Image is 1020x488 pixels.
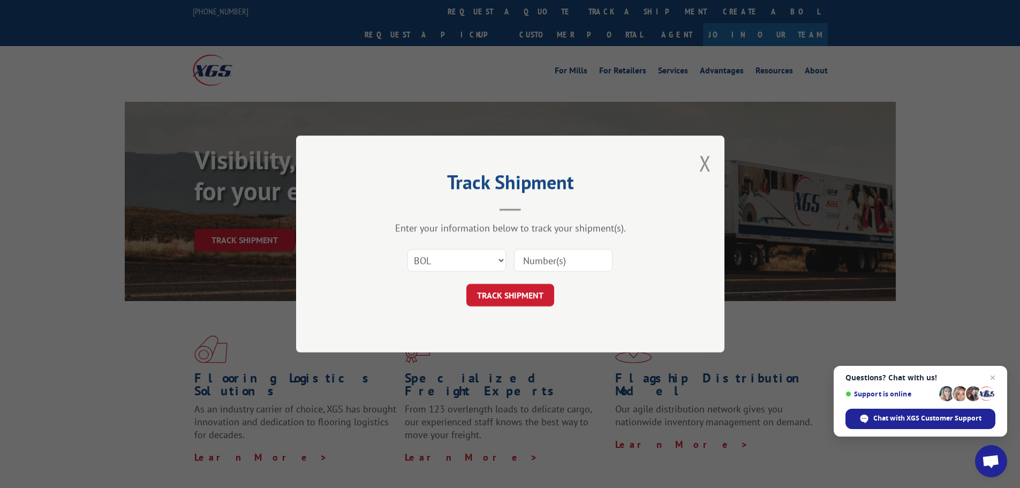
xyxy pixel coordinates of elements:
span: Close chat [986,371,999,384]
div: Chat with XGS Customer Support [845,409,995,429]
button: Close modal [699,149,711,177]
button: TRACK SHIPMENT [466,284,554,306]
span: Chat with XGS Customer Support [873,414,981,423]
input: Number(s) [514,249,613,272]
div: Enter your information below to track your shipment(s). [350,222,671,234]
span: Support is online [845,390,935,398]
span: Questions? Chat with us! [845,373,995,382]
h2: Track Shipment [350,175,671,195]
div: Open chat [975,445,1007,477]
